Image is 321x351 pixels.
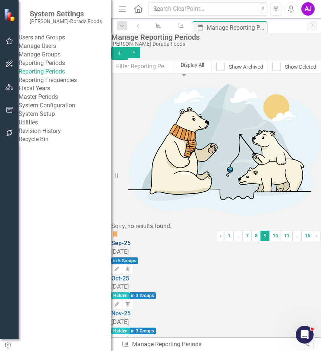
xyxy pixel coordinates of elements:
[19,110,111,118] a: System Setup
[111,318,217,326] div: [DATE]
[207,23,265,32] div: Manage Reporting Periods
[30,9,102,18] span: System Settings
[19,135,111,144] a: Recycle Bin
[111,33,317,41] div: Manage Reporting Periods
[122,340,303,349] div: Manage Reporting Periods
[19,84,111,93] a: Fiscal Years
[296,326,314,344] iframe: Intercom live chat
[285,63,316,71] div: Show Deleted
[19,76,111,85] a: Reporting Frequencies
[111,328,130,334] span: Hidden
[111,310,131,317] a: Nov-25
[229,63,263,71] div: Show Archived
[111,275,129,282] a: Oct-25
[19,51,111,59] a: Manage Groups
[111,248,217,256] div: [DATE]
[111,292,130,299] span: Hidden
[269,231,281,241] a: 10
[243,231,252,241] a: 7
[19,68,111,76] a: Reporting Periods
[19,93,111,101] a: Master Periods
[181,61,204,69] div: Display All
[111,222,321,231] div: Sorry, no results found.
[19,118,111,127] div: Utilities
[302,231,313,241] a: 15
[111,257,138,264] span: in 5 Groups
[252,231,261,241] a: 8
[281,231,292,241] a: 11
[261,231,269,241] span: 9
[130,292,156,299] span: in 3 Groups
[301,2,315,16] button: AJ
[19,33,111,42] div: Users and Groups
[111,240,131,247] a: Sep-25
[225,231,233,241] a: 1
[130,328,156,334] span: in 3 Groups
[111,60,173,74] input: Filter Reporting Periods...
[111,283,217,291] div: [DATE]
[148,2,268,16] input: Search ClearPoint...
[220,233,222,238] span: ‹
[19,59,111,68] div: Reporting Periods
[316,233,318,238] span: ›
[19,101,111,110] div: System Configuration
[4,9,17,22] img: ClearPoint Strategy
[19,42,111,51] a: Manage Users
[111,41,317,47] div: [PERSON_NAME]-Dorada Foods
[19,127,111,136] a: Revision History
[30,18,102,24] small: [PERSON_NAME]-Dorada Foods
